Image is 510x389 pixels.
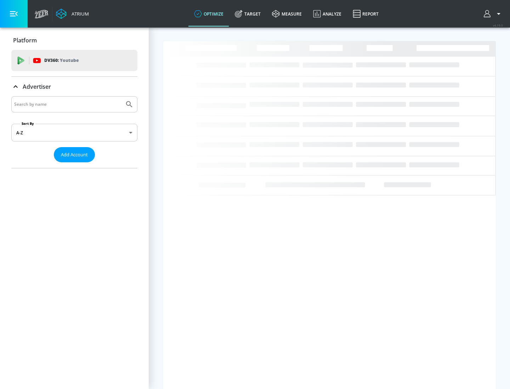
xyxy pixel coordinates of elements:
[14,100,121,109] input: Search by name
[493,23,503,27] span: v 4.19.0
[307,1,347,27] a: Analyze
[347,1,384,27] a: Report
[56,8,89,19] a: Atrium
[11,30,137,50] div: Platform
[60,57,79,64] p: Youtube
[11,124,137,141] div: A-Z
[44,57,79,64] p: DV360:
[54,147,95,162] button: Add Account
[13,36,37,44] p: Platform
[23,83,51,91] p: Advertiser
[69,11,89,17] div: Atrium
[11,50,137,71] div: DV360: Youtube
[61,151,88,159] span: Add Account
[11,162,137,168] nav: list of Advertiser
[11,77,137,97] div: Advertiser
[266,1,307,27] a: measure
[188,1,229,27] a: optimize
[11,96,137,168] div: Advertiser
[20,121,35,126] label: Sort By
[229,1,266,27] a: Target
